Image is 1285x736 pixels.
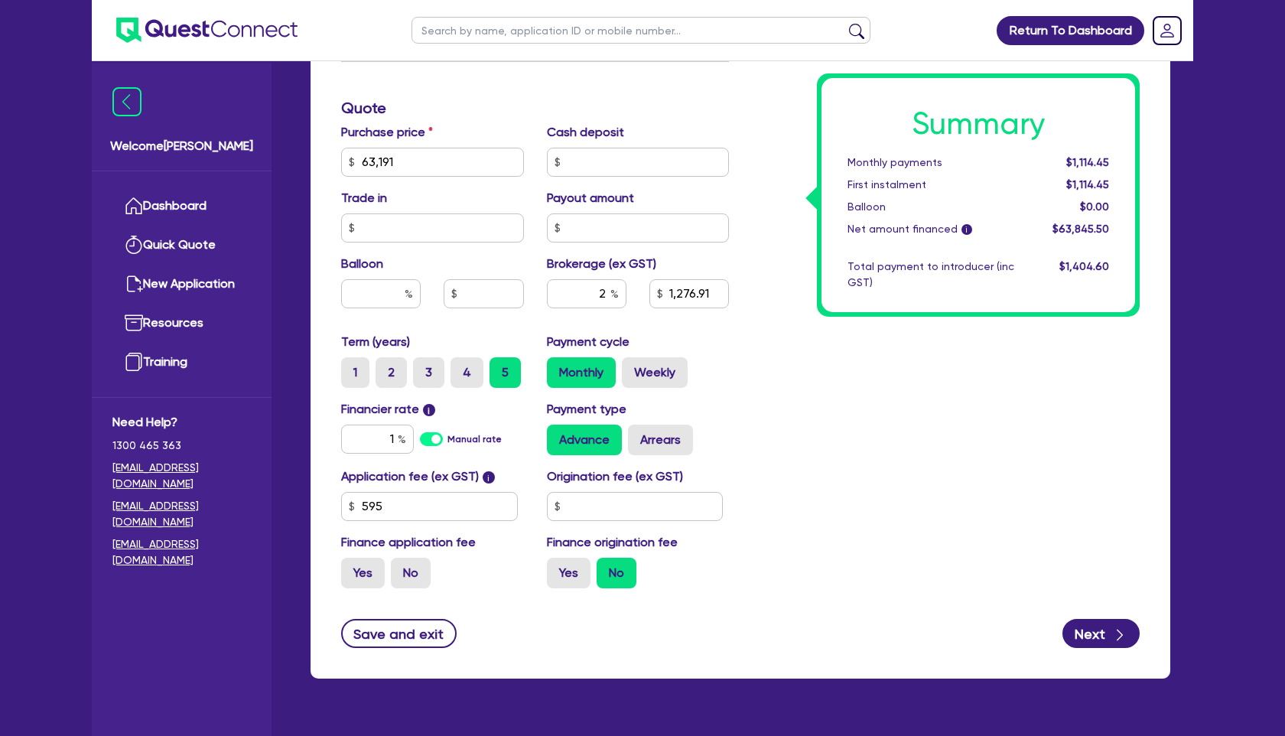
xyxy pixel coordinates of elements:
[447,432,502,446] label: Manual rate
[836,259,1026,291] div: Total payment to introducer (inc GST)
[112,226,251,265] a: Quick Quote
[376,357,407,388] label: 2
[490,357,521,388] label: 5
[1059,260,1109,272] span: $1,404.60
[622,357,688,388] label: Weekly
[341,619,457,648] button: Save and exit
[1147,11,1187,50] a: Dropdown toggle
[112,498,251,530] a: [EMAIL_ADDRESS][DOMAIN_NAME]
[628,425,693,455] label: Arrears
[112,438,251,454] span: 1300 465 363
[836,155,1026,171] div: Monthly payments
[112,460,251,492] a: [EMAIL_ADDRESS][DOMAIN_NAME]
[125,275,143,293] img: new-application
[1066,178,1109,191] span: $1,114.45
[125,353,143,371] img: training
[112,87,142,116] img: icon-menu-close
[997,16,1144,45] a: Return To Dashboard
[547,123,624,142] label: Cash deposit
[451,357,483,388] label: 4
[483,471,495,484] span: i
[412,17,870,44] input: Search by name, application ID or mobile number...
[341,99,729,117] h3: Quote
[836,177,1026,193] div: First instalment
[112,413,251,432] span: Need Help?
[341,357,369,388] label: 1
[112,343,251,382] a: Training
[1062,619,1140,648] button: Next
[341,467,479,486] label: Application fee (ex GST)
[125,314,143,332] img: resources
[341,123,433,142] label: Purchase price
[341,189,387,207] label: Trade in
[547,558,590,588] label: Yes
[547,189,634,207] label: Payout amount
[341,558,385,588] label: Yes
[112,265,251,304] a: New Application
[125,236,143,254] img: quick-quote
[547,400,626,418] label: Payment type
[391,558,431,588] label: No
[112,536,251,568] a: [EMAIL_ADDRESS][DOMAIN_NAME]
[413,357,444,388] label: 3
[847,106,1109,142] h1: Summary
[1066,156,1109,168] span: $1,114.45
[112,304,251,343] a: Resources
[547,333,629,351] label: Payment cycle
[116,18,298,43] img: quest-connect-logo-blue
[341,333,410,351] label: Term (years)
[1080,200,1109,213] span: $0.00
[341,533,476,552] label: Finance application fee
[547,467,683,486] label: Origination fee (ex GST)
[961,225,972,236] span: i
[547,255,656,273] label: Brokerage (ex GST)
[1052,223,1109,235] span: $63,845.50
[836,221,1026,237] div: Net amount financed
[112,187,251,226] a: Dashboard
[341,400,435,418] label: Financier rate
[423,404,435,416] span: i
[341,255,383,273] label: Balloon
[547,357,616,388] label: Monthly
[547,533,678,552] label: Finance origination fee
[547,425,622,455] label: Advance
[836,199,1026,215] div: Balloon
[597,558,636,588] label: No
[110,137,253,155] span: Welcome [PERSON_NAME]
